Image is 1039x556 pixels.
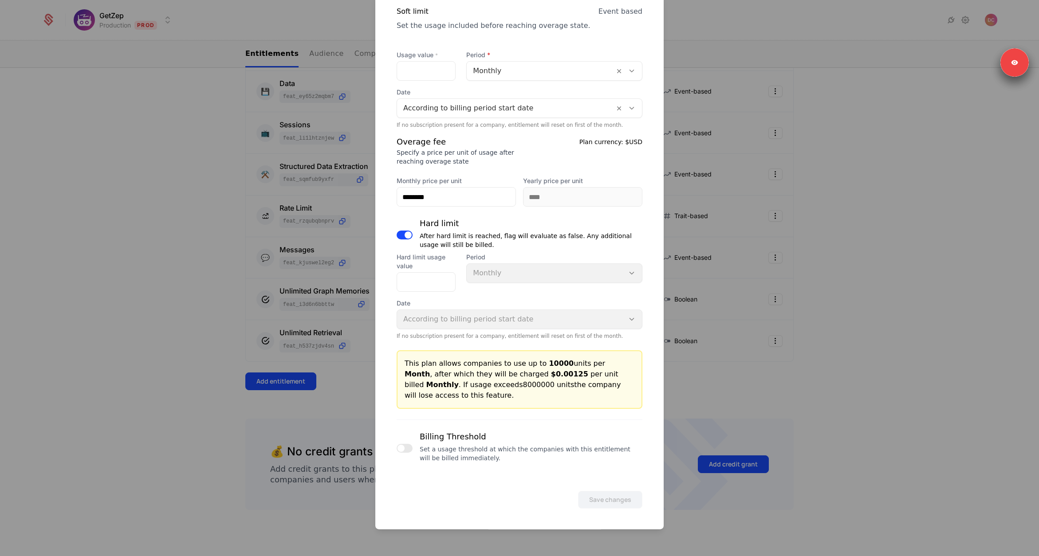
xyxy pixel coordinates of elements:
[397,176,516,185] label: Monthly price per unit
[397,148,514,166] div: Specify a price per unit of usage after reaching overage state
[466,253,642,262] span: Period
[405,358,634,401] div: This plan allows companies to use up to units per , after which they will be charged per unit bil...
[551,370,588,378] span: $0.00125
[397,88,642,97] span: Date
[397,299,642,308] span: Date
[397,253,456,270] label: Hard limit usage value
[420,445,642,462] div: Set a usage threshold at which the companies with this entitlement will be billed immediately.
[598,6,642,40] div: Event based
[426,380,459,389] span: Monthly
[420,431,642,443] div: Billing Threshold
[397,51,456,59] label: Usage value
[397,20,590,31] div: Set the usage included before reaching overage state.
[420,231,642,249] div: After hard limit is reached, flag will evaluate as false. Any additional usage will still be billed.
[397,333,642,340] div: If no subscription present for a company, entitlement will reset on first of the month.
[397,136,514,148] div: Overage fee
[579,136,642,166] div: Plan currency:
[523,176,642,185] label: Yearly price per unit
[549,359,574,368] span: 10000
[405,370,430,378] span: Month
[625,138,642,145] span: $USD
[466,51,642,59] span: Period
[397,121,642,129] div: If no subscription present for a company, entitlement will reset on first of the month.
[578,491,642,509] button: Save changes
[420,217,642,230] div: Hard limit
[397,6,590,17] div: Soft limit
